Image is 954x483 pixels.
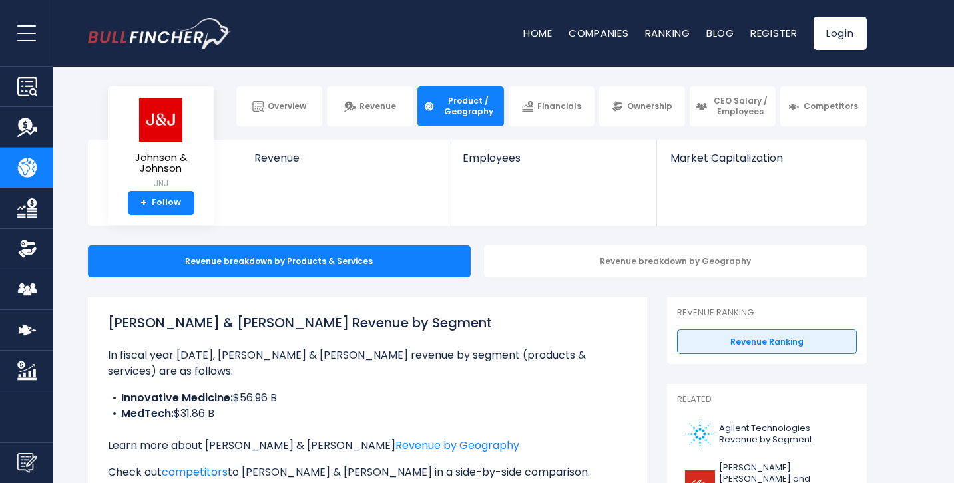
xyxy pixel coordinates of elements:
[236,86,322,126] a: Overview
[128,191,194,215] a: +Follow
[162,464,228,480] a: competitors
[645,26,690,40] a: Ranking
[484,245,867,277] div: Revenue breakdown by Geography
[537,101,581,112] span: Financials
[627,101,672,112] span: Ownership
[677,329,857,355] a: Revenue Ranking
[804,101,858,112] span: Competitors
[241,140,449,187] a: Revenue
[711,96,770,116] span: CEO Salary / Employees
[121,406,174,421] b: MedTech:
[523,26,553,40] a: Home
[121,390,233,405] b: Innovative Medicine:
[108,313,627,333] h1: [PERSON_NAME] & [PERSON_NAME] Revenue by Segment
[108,438,627,454] p: Learn more about [PERSON_NAME] & [PERSON_NAME]
[750,26,798,40] a: Register
[463,152,643,164] span: Employees
[685,419,715,449] img: A logo
[417,86,503,126] a: Product / Geography
[17,239,37,259] img: Ownership
[119,178,204,190] small: JNJ
[677,416,857,452] a: Agilent Technologies Revenue by Segment
[706,26,734,40] a: Blog
[118,97,204,191] a: Johnson & Johnson JNJ
[449,140,656,187] a: Employees
[108,347,627,379] p: In fiscal year [DATE], [PERSON_NAME] & [PERSON_NAME] revenue by segment (products & services) are...
[395,438,519,453] a: Revenue by Geography
[670,152,851,164] span: Market Capitalization
[657,140,865,187] a: Market Capitalization
[254,152,436,164] span: Revenue
[268,101,306,112] span: Overview
[88,18,231,49] img: bullfincher logo
[569,26,629,40] a: Companies
[814,17,867,50] a: Login
[108,390,627,406] li: $56.96 B
[780,86,866,126] a: Competitors
[88,18,231,49] a: Go to homepage
[690,86,776,126] a: CEO Salary / Employees
[677,307,857,319] p: Revenue Ranking
[719,423,849,446] span: Agilent Technologies Revenue by Segment
[327,86,413,126] a: Revenue
[88,245,471,277] div: Revenue breakdown by Products & Services
[140,197,147,209] strong: +
[108,406,627,422] li: $31.86 B
[599,86,685,126] a: Ownership
[509,86,595,126] a: Financials
[439,96,497,116] span: Product / Geography
[677,394,857,405] p: Related
[119,152,204,174] span: Johnson & Johnson
[359,101,396,112] span: Revenue
[108,464,627,480] p: Check out to [PERSON_NAME] & [PERSON_NAME] in a side-by-side comparison.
